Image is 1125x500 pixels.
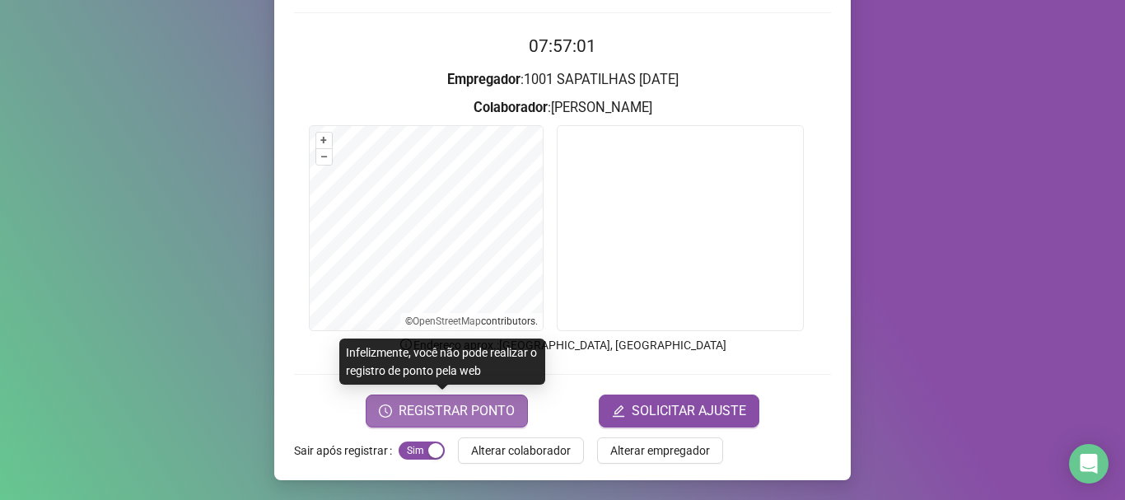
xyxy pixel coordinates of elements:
strong: Empregador [447,72,520,87]
span: info-circle [399,337,413,352]
button: Alterar colaborador [458,437,584,464]
div: Open Intercom Messenger [1069,444,1109,484]
li: © contributors. [405,315,538,327]
h3: : 1001 SAPATILHAS [DATE] [294,69,831,91]
p: Endereço aprox. : [GEOGRAPHIC_DATA], [GEOGRAPHIC_DATA] [294,336,831,354]
span: edit [612,404,625,418]
button: + [316,133,332,148]
button: REGISTRAR PONTO [366,395,528,428]
time: 07:57:01 [529,36,596,56]
a: OpenStreetMap [413,315,481,327]
span: SOLICITAR AJUSTE [632,401,746,421]
label: Sair após registrar [294,437,399,464]
span: clock-circle [379,404,392,418]
button: Alterar empregador [597,437,723,464]
button: editSOLICITAR AJUSTE [599,395,759,428]
strong: Colaborador [474,100,548,115]
span: REGISTRAR PONTO [399,401,515,421]
span: Alterar empregador [610,442,710,460]
button: – [316,149,332,165]
h3: : [PERSON_NAME] [294,97,831,119]
span: Alterar colaborador [471,442,571,460]
div: Infelizmente, você não pode realizar o registro de ponto pela web [339,339,545,385]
